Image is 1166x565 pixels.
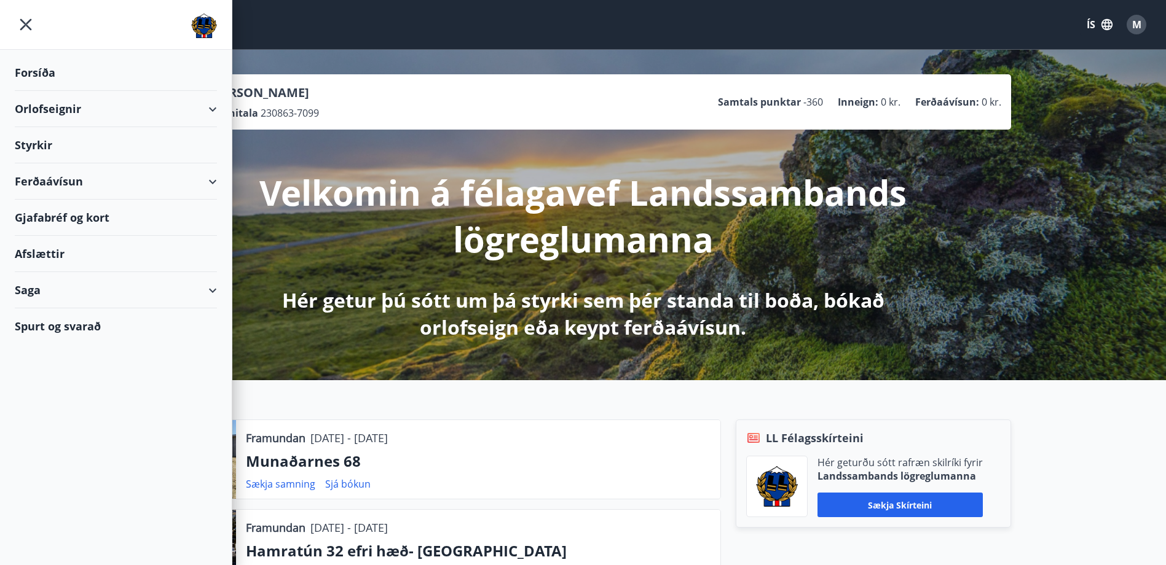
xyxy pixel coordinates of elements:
[1132,18,1141,31] span: M
[246,520,305,536] p: Framundan
[15,236,217,272] div: Afslættir
[191,14,217,38] img: union_logo
[310,430,388,446] p: [DATE] - [DATE]
[817,456,983,469] p: Hér geturðu sótt rafræn skilríki fyrir
[15,127,217,163] div: Styrkir
[246,540,711,561] p: Hamratún 32 efri hæð- [GEOGRAPHIC_DATA]
[246,430,305,446] p: Framundan
[210,106,258,120] p: Kennitala
[817,469,983,483] p: Landssambands lögreglumanna
[817,493,983,517] button: Sækja skírteini
[15,272,217,308] div: Saga
[325,477,371,491] a: Sjá bókun
[1080,14,1119,36] button: ÍS
[15,163,217,200] div: Ferðaávísun
[803,95,823,109] span: -360
[15,14,37,36] button: menu
[15,91,217,127] div: Orlofseignir
[915,95,979,109] p: Ferðaávísun :
[246,451,711,472] p: Munaðarnes 68
[982,95,1001,109] span: 0 kr.
[838,95,878,109] p: Inneign :
[15,200,217,236] div: Gjafabréf og kort
[210,84,319,101] p: [PERSON_NAME]
[1122,10,1151,39] button: M
[15,55,217,91] div: Forsíða
[756,466,798,507] img: 1cqKbADZNYZ4wXUG0EC2JmCwhQh0Y6EN22Kw4FTY.png
[15,308,217,344] div: Spurt og svarað
[259,169,908,262] p: Velkomin á félagavef Landssambands lögreglumanna
[246,477,315,491] a: Sækja samning
[766,430,864,446] span: LL Félagsskírteini
[261,106,319,120] span: 230863-7099
[310,520,388,536] p: [DATE] - [DATE]
[881,95,900,109] span: 0 kr.
[259,287,908,341] p: Hér getur þú sótt um þá styrki sem þér standa til boða, bókað orlofseign eða keypt ferðaávísun.
[718,95,801,109] p: Samtals punktar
